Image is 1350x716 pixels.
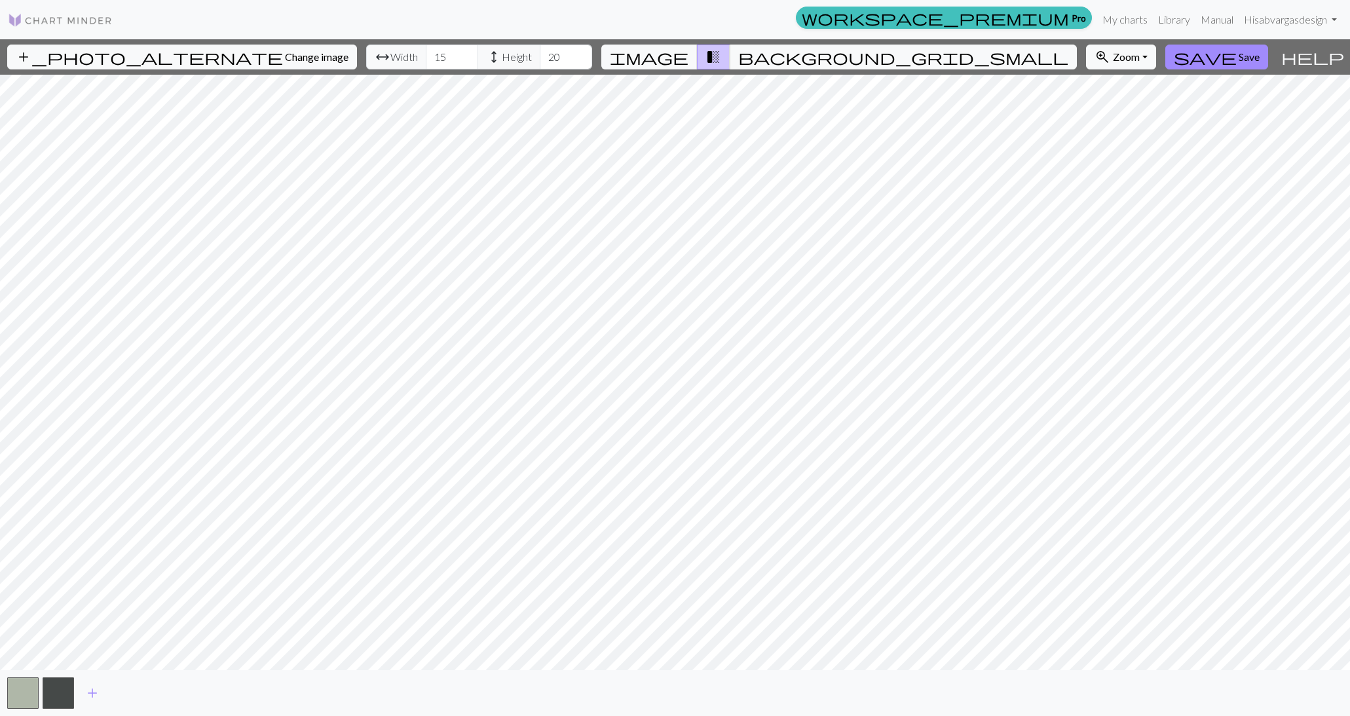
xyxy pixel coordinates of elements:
a: Hisabvargasdesign [1239,7,1342,33]
a: Library [1153,7,1195,33]
span: height [486,48,502,66]
button: Change image [7,45,357,69]
span: zoom_in [1095,48,1110,66]
span: save [1174,48,1237,66]
button: Add color [76,681,109,706]
button: Save [1165,45,1268,69]
span: help [1281,48,1344,66]
a: My charts [1097,7,1153,33]
button: Help [1275,39,1350,75]
a: Manual [1195,7,1239,33]
span: background_grid_small [738,48,1068,66]
span: arrow_range [375,48,390,66]
span: add_photo_alternate [16,48,283,66]
span: Zoom [1113,50,1140,63]
span: image [610,48,688,66]
span: transition_fade [705,48,721,66]
a: Pro [796,7,1092,29]
img: Logo [8,12,113,28]
span: Save [1239,50,1260,63]
button: Zoom [1086,45,1156,69]
span: Change image [285,50,348,63]
span: add [84,684,100,702]
span: workspace_premium [802,9,1069,27]
span: Width [390,49,418,65]
span: Height [502,49,532,65]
